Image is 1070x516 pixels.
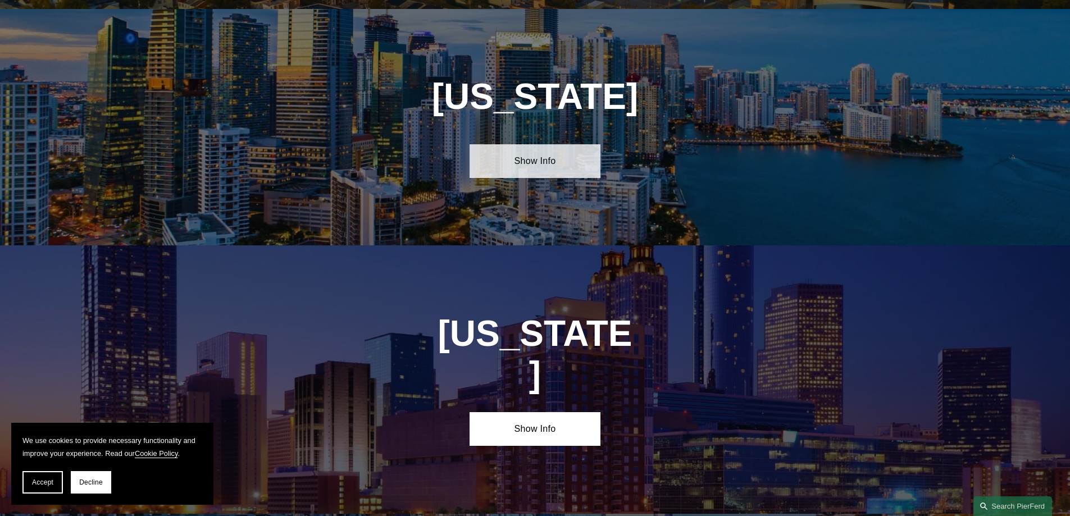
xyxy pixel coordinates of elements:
[22,471,63,494] button: Accept
[32,478,53,486] span: Accept
[404,76,666,117] h1: [US_STATE]
[470,412,600,446] a: Show Info
[22,434,202,460] p: We use cookies to provide necessary functionality and improve your experience. Read our .
[135,449,178,458] a: Cookie Policy
[11,423,213,505] section: Cookie banner
[79,478,103,486] span: Decline
[470,144,600,178] a: Show Info
[437,313,634,395] h1: [US_STATE]
[973,496,1052,516] a: Search this site
[71,471,111,494] button: Decline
